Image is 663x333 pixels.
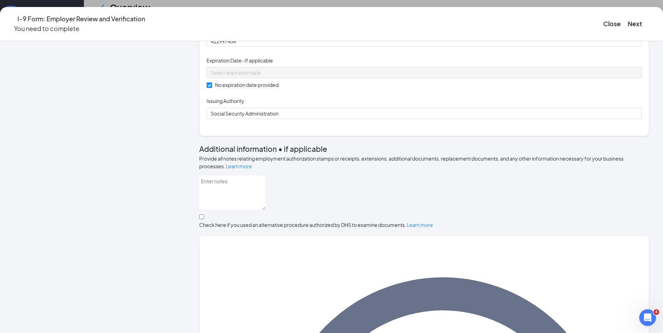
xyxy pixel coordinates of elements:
input: Check here if you used an alternative procedure authorized by DHS to examine documents. Learn more [199,214,204,219]
span: Provide all notes relating employment authorization stamps or receipts, extensions, additional do... [199,155,624,169]
span: Additional information [199,144,277,154]
span: Issuing Authority [207,97,244,105]
button: Close [603,19,621,29]
span: • if applicable [277,144,327,154]
iframe: Intercom live chat [639,309,656,326]
a: Learn more [226,163,252,169]
span: - If applicable [242,57,273,64]
p: You need to complete [14,24,145,34]
button: Next [628,19,642,29]
span: No expiration date provided [212,81,281,89]
h4: I-9 Form: Employer Review and Verification [17,14,145,24]
span: 4 [654,309,659,315]
span: Expiration Date [207,57,273,64]
a: Learn more [407,222,433,228]
div: Check here if you used an alternative procedure authorized by DHS to examine documents. [199,221,433,229]
input: Select expiration date [211,69,636,76]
